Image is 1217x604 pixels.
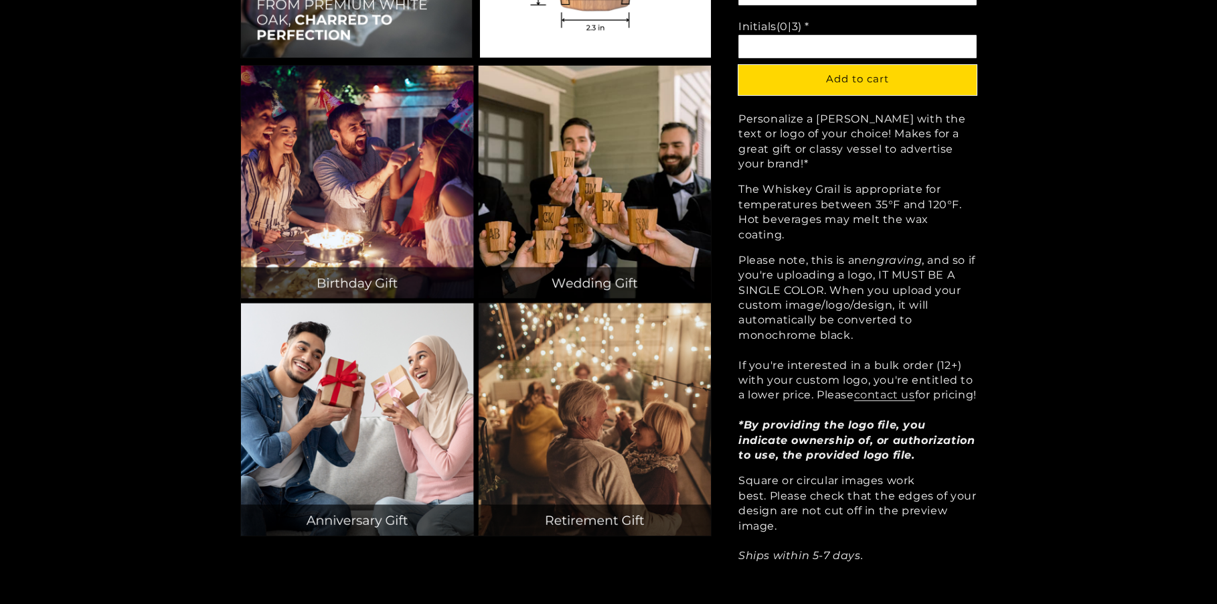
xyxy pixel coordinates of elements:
[738,549,863,562] em: Ships within 5-7 days.
[241,66,711,536] img: For Celebrations
[826,72,889,85] span: Add to cart
[777,20,802,33] span: (0|3)
[738,253,977,463] p: Please note, this is an , and so if you're uploading a logo, IT MUST BE A SINGLE COLOR. When you ...
[738,19,809,34] div: Initials
[854,388,915,401] a: contact us
[738,183,962,240] span: The Whiskey Grail is appropriate for temperatures between 35°F and 120°F. Hot beverages may melt ...
[738,112,977,172] p: Personalize a [PERSON_NAME] with the text or logo of your choice! Makes for a great gift or class...
[738,65,977,95] button: Add to cart
[738,473,977,563] p: Square or circular images work best. Please check that the edges of your design are not cut off i...
[738,419,975,461] em: *By providing the logo file, you indicate ownership of, or authorization to use, the provided log...
[862,254,922,267] em: engraving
